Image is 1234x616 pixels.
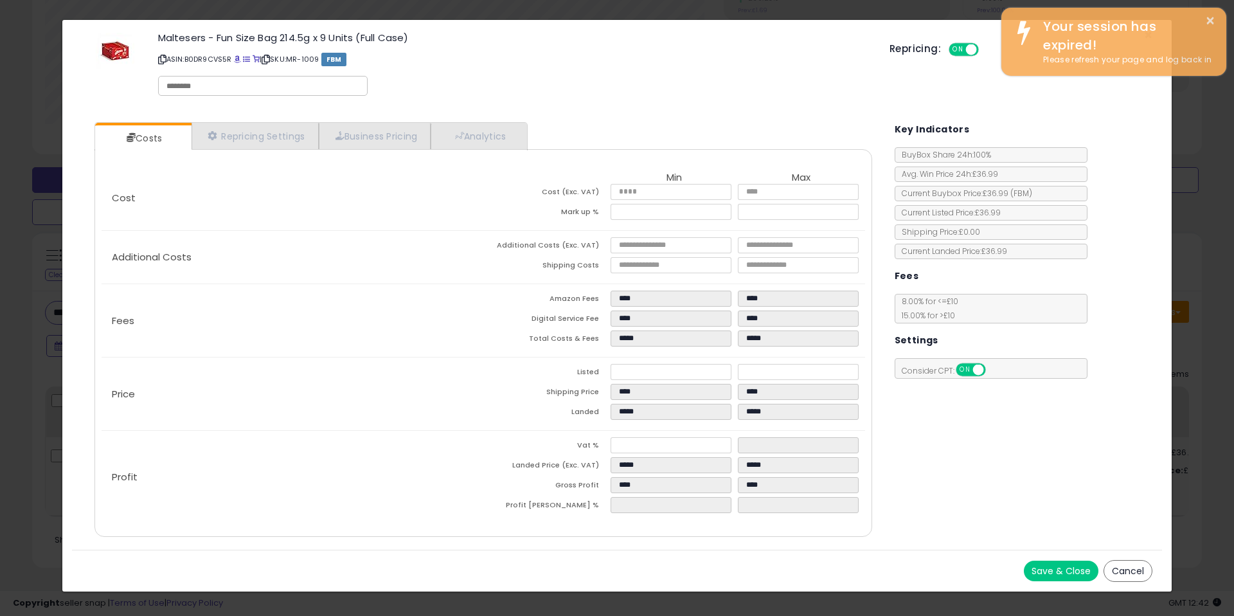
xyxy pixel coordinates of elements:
span: FBM [321,53,347,66]
td: Amazon Fees [483,291,611,311]
p: ASIN: B0DR9CVS5R | SKU: MR-1009 [158,49,871,69]
td: Landed Price (Exc. VAT) [483,457,611,477]
p: Cost [102,193,483,203]
td: Vat % [483,437,611,457]
span: Shipping Price: £0.00 [895,226,980,237]
h3: Maltesers - Fun Size Bag 214.5g x 9 Units (Full Case) [158,33,871,42]
button: Cancel [1104,560,1152,582]
span: OFF [977,44,997,55]
span: Avg. Win Price 24h: £36.99 [895,168,998,179]
img: 41lpOnuAuWL._SL60_.jpg [96,33,134,71]
span: £36.99 [983,188,1032,199]
a: Your listing only [253,54,260,64]
span: Current Landed Price: £36.99 [895,246,1007,257]
p: Price [102,389,483,399]
td: Listed [483,364,611,384]
a: Repricing Settings [192,123,319,149]
p: Additional Costs [102,252,483,262]
span: Current Buybox Price: [895,188,1032,199]
a: Business Pricing [319,123,431,149]
p: Profit [102,472,483,482]
div: Your session has expired! [1033,17,1217,54]
h5: Settings [895,332,938,349]
a: BuyBox page [234,54,241,64]
td: Landed [483,404,611,424]
span: Consider CPT: [895,365,1003,376]
span: Current Listed Price: £36.99 [895,207,1001,218]
td: Shipping Costs [483,257,611,277]
td: Digital Service Fee [483,311,611,331]
a: All offer listings [243,54,250,64]
td: Cost (Exc. VAT) [483,184,611,204]
td: Shipping Price [483,384,611,404]
h5: Repricing: [890,44,941,54]
td: Additional Costs (Exc. VAT) [483,237,611,257]
td: Gross Profit [483,477,611,497]
a: Costs [95,125,190,151]
th: Max [738,172,865,184]
h5: Fees [895,268,919,284]
span: BuyBox Share 24h: 100% [895,149,991,160]
span: ON [950,44,966,55]
button: Save & Close [1024,561,1098,581]
span: ON [957,365,973,376]
span: 15.00 % for > £10 [895,310,955,321]
button: × [1205,13,1215,29]
a: Analytics [431,123,526,149]
th: Min [611,172,738,184]
td: Total Costs & Fees [483,331,611,350]
span: ( FBM ) [1010,188,1032,199]
h5: Key Indicators [895,122,970,138]
div: Please refresh your page and log back in [1033,54,1217,66]
span: OFF [983,365,1004,376]
span: 8.00 % for <= £10 [895,296,958,321]
td: Profit [PERSON_NAME] % [483,497,611,517]
p: Fees [102,316,483,326]
td: Mark up % [483,204,611,224]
